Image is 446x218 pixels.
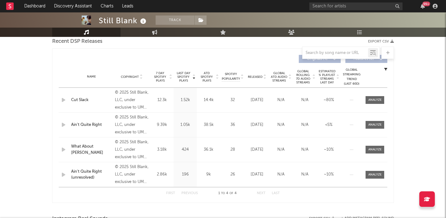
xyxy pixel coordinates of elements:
button: Previous [181,192,198,195]
div: © 2025 Still Blank, LLC, under exclusive to UMG Recordings, Inc. [115,163,149,186]
button: Features(0) [345,55,387,63]
div: Global Streaming Trend (Last 60D) [342,68,361,86]
div: 1.52k [175,97,195,103]
div: <5% [318,122,339,128]
div: 36 [222,122,243,128]
div: ~ 80 % [318,97,339,103]
div: N/A [271,171,291,178]
div: N/A [271,97,291,103]
button: Originals(4) [299,55,341,63]
a: Ain't Quite Right (unresolved) [71,169,112,181]
div: [DATE] [247,122,267,128]
span: Last Day Spotify Plays [175,71,192,82]
span: Recent DSP Releases [52,38,102,45]
div: 32 [222,97,243,103]
div: [DATE] [247,171,267,178]
span: ATD Spotify Plays [198,71,215,82]
button: First [166,192,175,195]
button: 99+ [421,4,425,9]
div: 26 [222,171,243,178]
div: 1 4 4 [210,190,244,197]
button: Export CSV [368,40,394,43]
button: Last [272,192,280,195]
span: 7 Day Spotify Plays [152,71,168,82]
div: 38.5k [198,122,219,128]
div: 196 [175,171,195,178]
div: N/A [294,147,315,153]
div: 14.4k [198,97,219,103]
span: Global ATD Audio Streams [271,71,288,82]
div: © 2025 Still Blank, LLC, under exclusive to UMG Recordings, Inc. [115,114,149,136]
div: N/A [294,97,315,103]
span: Copyright [121,75,139,79]
button: Track [156,16,194,25]
div: Name [71,74,112,79]
div: © 2025 Still Blank, LLC, under exclusive to UMG Recordings, Inc. [115,89,149,111]
span: Estimated % Playlist Streams Last Day [318,69,335,84]
div: [DATE] [247,97,267,103]
div: [DATE] [247,147,267,153]
a: Ain't Quite Right [71,122,112,128]
div: 3.18k [152,147,172,153]
div: 99 + [422,2,430,6]
div: © 2025 Still Blank, LLC, under exclusive to UMG Recordings, Inc. [115,139,149,161]
div: N/A [271,147,291,153]
div: 9k [198,171,219,178]
span: Released [248,75,262,79]
div: 36.1k [198,147,219,153]
div: 424 [175,147,195,153]
div: 9.39k [152,122,172,128]
div: Still Blank [99,16,148,26]
span: of [230,192,233,195]
div: N/A [271,122,291,128]
div: 28 [222,147,243,153]
div: 12.3k [152,97,172,103]
a: Cut Slack [71,97,112,103]
div: ~ 10 % [318,147,339,153]
span: Global Rolling 7D Audio Streams [294,69,312,84]
span: Originals ( 4 ) [303,57,331,61]
span: to [221,192,225,195]
span: Spotify Popularity [222,72,240,81]
input: Search by song name or URL [303,51,368,56]
span: Features ( 0 ) [349,57,378,61]
div: 1.05k [175,122,195,128]
a: What About [PERSON_NAME] [71,144,112,156]
div: 2.86k [152,171,172,178]
div: N/A [294,122,315,128]
div: N/A [294,171,315,178]
div: ~ 10 % [318,171,339,178]
button: Next [257,192,266,195]
input: Search for artists [309,2,403,10]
